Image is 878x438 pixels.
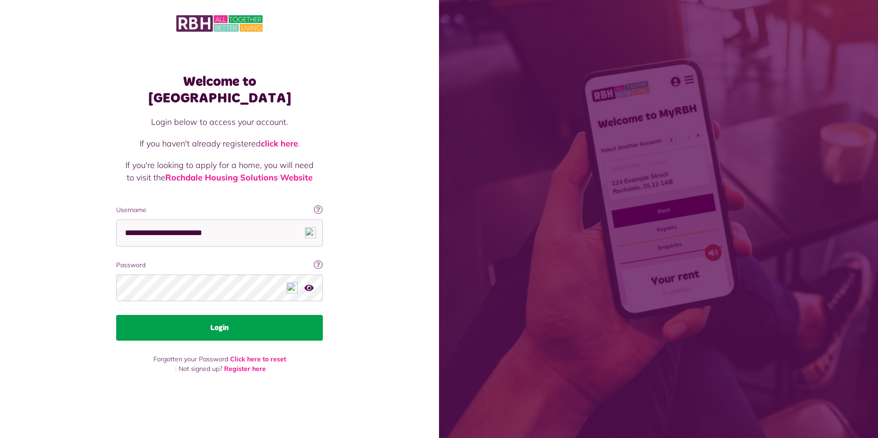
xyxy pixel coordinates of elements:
img: MyRBH [176,14,263,33]
a: Rochdale Housing Solutions Website [165,172,313,183]
a: Click here to reset [230,355,286,363]
a: click here [261,138,298,149]
button: Login [116,315,323,341]
img: npw-badge-icon-locked.svg [287,282,298,293]
span: Forgotten your Password [153,355,228,363]
label: Password [116,260,323,270]
a: Register here [224,365,266,373]
span: Not signed up? [179,365,222,373]
p: If you haven't already registered . [125,137,314,150]
label: Username [116,205,323,215]
p: If you're looking to apply for a home, you will need to visit the [125,159,314,184]
h1: Welcome to [GEOGRAPHIC_DATA] [116,73,323,107]
p: Login below to access your account. [125,116,314,128]
img: npw-badge-icon-locked.svg [305,227,316,238]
